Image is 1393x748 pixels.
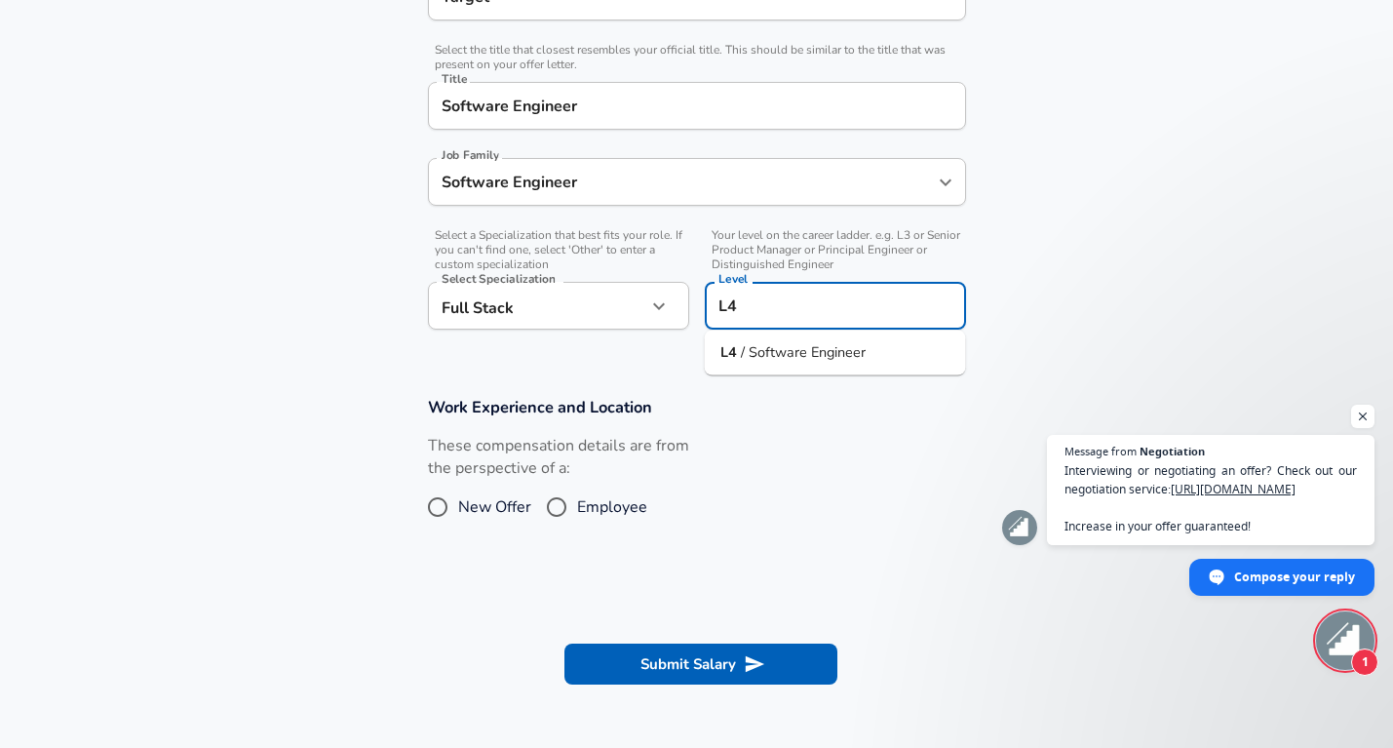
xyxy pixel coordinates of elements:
[932,169,959,196] button: Open
[428,396,966,418] h3: Work Experience and Location
[714,291,957,321] input: L3
[442,273,555,285] label: Select Specialization
[718,273,748,285] label: Level
[1064,461,1357,535] span: Interviewing or negotiating an offer? Check out our negotiation service: Increase in your offer g...
[741,342,866,362] span: / Software Engineer
[564,644,837,685] button: Submit Salary
[1064,446,1137,456] span: Message from
[458,495,531,519] span: New Offer
[705,228,966,272] span: Your level on the career ladder. e.g. L3 or Senior Product Manager or Principal Engineer or Disti...
[428,282,646,330] div: Full Stack
[428,43,966,72] span: Select the title that closest resembles your official title. This should be similar to the title ...
[442,149,499,161] label: Job Family
[1351,649,1378,676] span: 1
[428,435,689,480] label: These compensation details are from the perspective of a:
[720,342,741,362] strong: L4
[1140,446,1205,456] span: Negotiation
[577,495,647,519] span: Employee
[437,167,928,197] input: Software Engineer
[437,91,957,121] input: Software Engineer
[1234,560,1355,594] span: Compose your reply
[442,73,467,85] label: Title
[1316,611,1374,670] div: Open chat
[428,228,689,272] span: Select a Specialization that best fits your role. If you can't find one, select 'Other' to enter ...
